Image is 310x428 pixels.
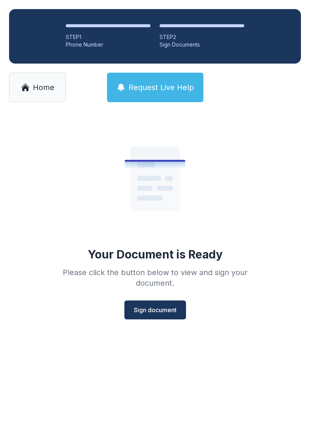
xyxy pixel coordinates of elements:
div: Sign Documents [160,41,244,48]
div: STEP 1 [66,33,150,41]
span: Home [33,82,54,93]
div: Phone Number [66,41,150,48]
span: Sign document [134,305,177,314]
span: Request Live Help [129,82,194,93]
div: Please click the button below to view and sign your document. [46,267,264,288]
div: STEP 2 [160,33,244,41]
div: Your Document is Ready [88,247,223,261]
